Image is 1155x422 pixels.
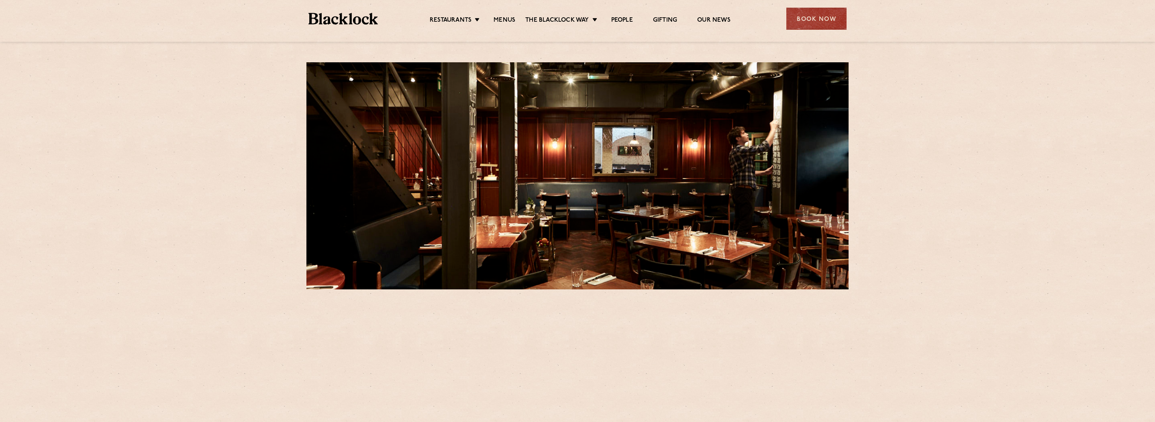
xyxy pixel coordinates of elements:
[494,16,515,25] a: Menus
[611,16,633,25] a: People
[653,16,677,25] a: Gifting
[525,16,589,25] a: The Blacklock Way
[308,13,378,25] img: BL_Textured_Logo-footer-cropped.svg
[786,8,847,30] div: Book Now
[430,16,471,25] a: Restaurants
[697,16,731,25] a: Our News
